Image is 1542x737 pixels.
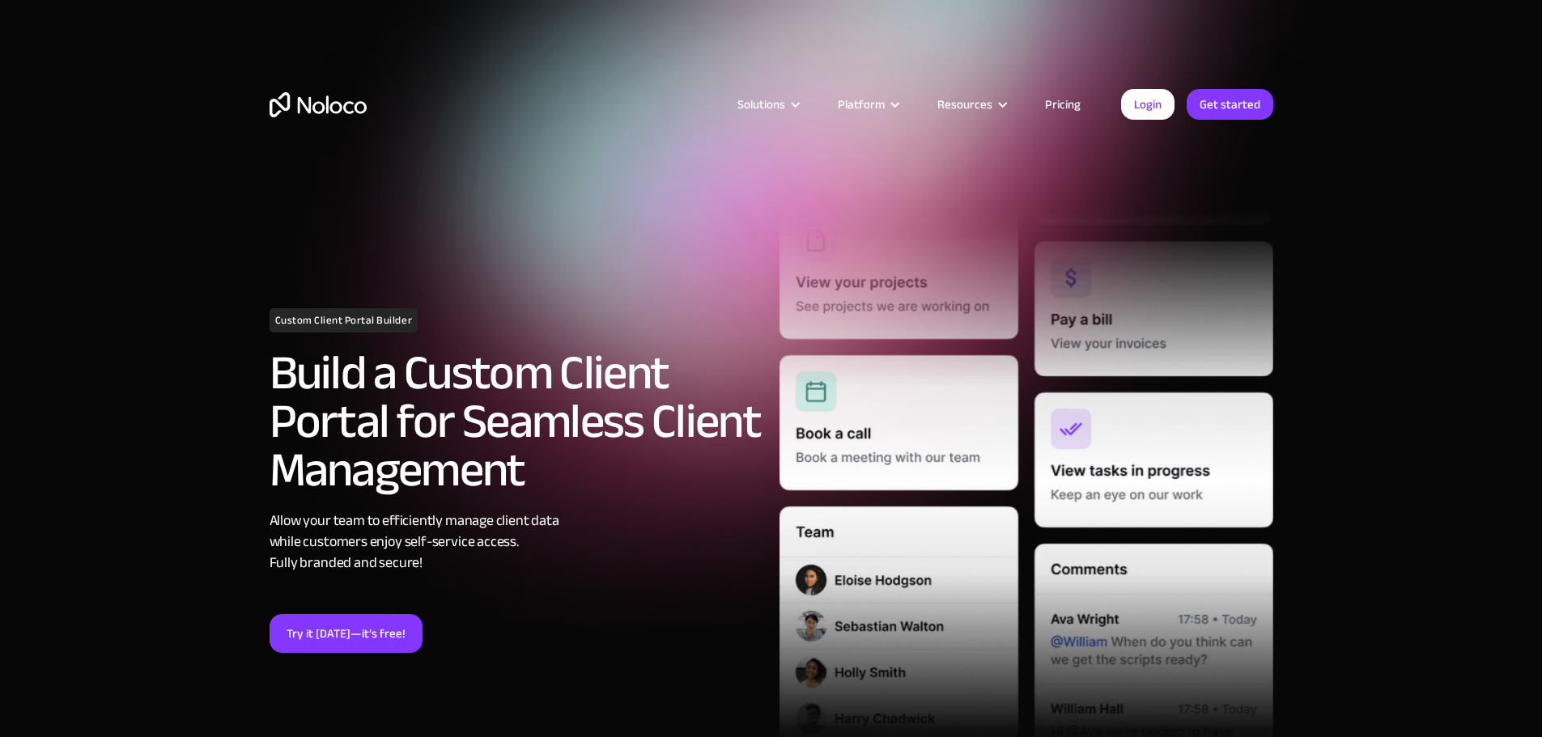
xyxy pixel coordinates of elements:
div: Platform [838,94,885,115]
div: Platform [818,94,917,115]
h1: Custom Client Portal Builder [270,308,418,332]
a: home [270,92,367,117]
div: Resources [917,94,1025,115]
div: Resources [937,94,992,115]
h2: Build a Custom Client Portal for Seamless Client Management [270,349,763,494]
a: Try it [DATE]—it’s free! [270,614,423,653]
div: Allow your team to efficiently manage client data while customers enjoy self-service access. Full... [270,510,763,574]
div: Solutions [717,94,818,115]
a: Pricing [1025,94,1101,115]
a: Login [1121,89,1175,120]
a: Get started [1187,89,1273,120]
div: Solutions [737,94,785,115]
